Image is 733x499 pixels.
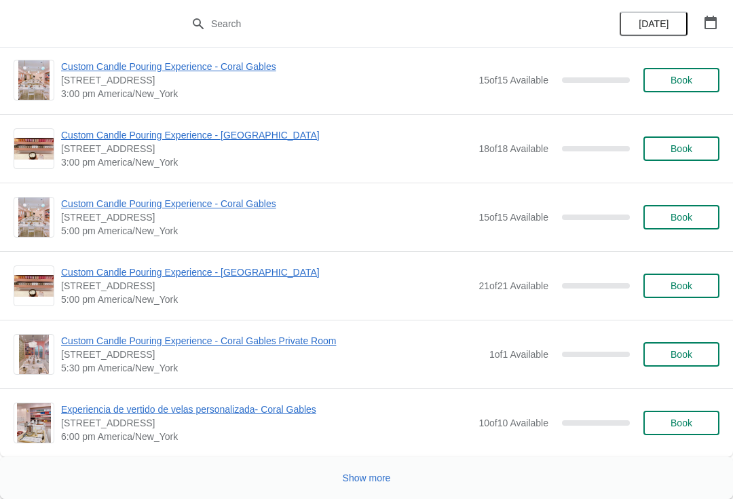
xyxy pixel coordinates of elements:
input: Search [210,12,550,36]
span: 1 of 1 Available [489,349,548,360]
img: Custom Candle Pouring Experience - Coral Gables | 154 Giralda Avenue, Coral Gables, FL, USA | 5:0... [18,198,50,237]
span: 5:30 pm America/New_York [61,361,483,375]
span: Custom Candle Pouring Experience - Coral Gables [61,60,472,73]
span: Custom Candle Pouring Experience - Coral Gables Private Room [61,334,483,348]
span: [STREET_ADDRESS] [61,348,483,361]
span: Custom Candle Pouring Experience - [GEOGRAPHIC_DATA] [61,265,472,279]
span: Custom Candle Pouring Experience - [GEOGRAPHIC_DATA] [61,128,472,142]
span: 5:00 pm America/New_York [61,293,472,306]
span: [STREET_ADDRESS] [61,210,472,224]
span: 10 of 10 Available [478,418,548,428]
span: 3:00 pm America/New_York [61,155,472,169]
span: Book [671,418,692,428]
span: [STREET_ADDRESS] [61,279,472,293]
button: [DATE] [620,12,688,36]
span: [STREET_ADDRESS] [61,416,472,430]
span: Book [671,75,692,86]
span: 5:00 pm America/New_York [61,224,472,238]
img: Experiencia de vertido de velas personalizada- Coral Gables | 154 Giralda Avenue, Coral Gables, F... [17,403,51,443]
span: 6:00 pm America/New_York [61,430,472,443]
span: 18 of 18 Available [478,143,548,154]
button: Book [643,205,719,229]
button: Book [643,411,719,435]
span: 15 of 15 Available [478,75,548,86]
img: Custom Candle Pouring Experience - Fort Lauderdale | 914 East Las Olas Boulevard, Fort Lauderdale... [14,275,54,297]
span: Custom Candle Pouring Experience - Coral Gables [61,197,472,210]
img: Custom Candle Pouring Experience - Coral Gables | 154 Giralda Avenue, Coral Gables, FL, USA | 3:0... [18,60,50,100]
span: Book [671,280,692,291]
img: Custom Candle Pouring Experience - Fort Lauderdale | 914 East Las Olas Boulevard, Fort Lauderdale... [14,138,54,160]
img: Custom Candle Pouring Experience - Coral Gables Private Room | 154 Giralda Avenue, Coral Gables, ... [19,335,49,374]
span: [DATE] [639,18,669,29]
span: Experiencia de vertido de velas personalizada- Coral Gables [61,403,472,416]
button: Book [643,274,719,298]
span: Show more [343,473,391,483]
span: [STREET_ADDRESS] [61,73,472,87]
button: Show more [337,466,396,490]
span: 15 of 15 Available [478,212,548,223]
span: Book [671,212,692,223]
span: Book [671,349,692,360]
span: [STREET_ADDRESS] [61,142,472,155]
button: Book [643,136,719,161]
span: 21 of 21 Available [478,280,548,291]
span: Book [671,143,692,154]
span: 3:00 pm America/New_York [61,87,472,100]
button: Book [643,342,719,367]
button: Book [643,68,719,92]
